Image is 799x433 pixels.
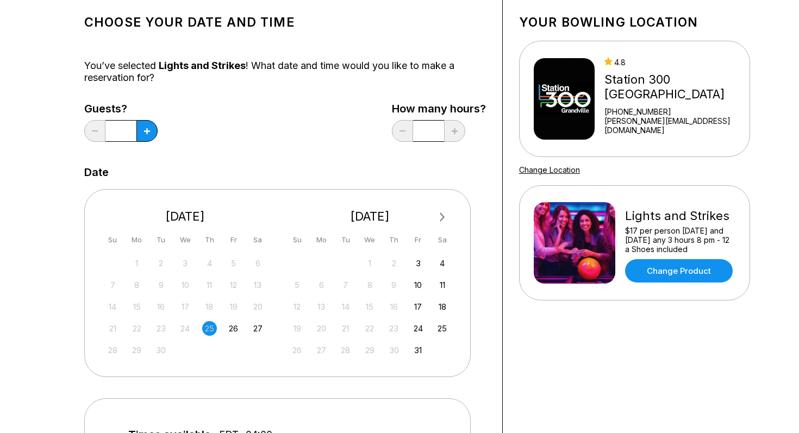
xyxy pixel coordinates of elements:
[435,233,450,247] div: Sa
[338,299,353,314] div: Not available Tuesday, October 14th, 2025
[435,256,450,271] div: Choose Saturday, October 4th, 2025
[604,58,745,67] div: 4.8
[604,116,745,135] a: [PERSON_NAME][EMAIL_ADDRESS][DOMAIN_NAME]
[178,278,192,292] div: Not available Wednesday, September 10th, 2025
[314,233,329,247] div: Mo
[411,278,426,292] div: Choose Friday, October 10th, 2025
[251,233,265,247] div: Sa
[411,299,426,314] div: Choose Friday, October 17th, 2025
[363,256,377,271] div: Not available Wednesday, October 1st, 2025
[101,209,270,224] div: [DATE]
[129,256,144,271] div: Not available Monday, September 1st, 2025
[290,233,304,247] div: Su
[386,321,401,336] div: Not available Thursday, October 23rd, 2025
[178,256,192,271] div: Not available Wednesday, September 3rd, 2025
[625,259,733,283] a: Change Product
[226,321,241,336] div: Choose Friday, September 26th, 2025
[434,209,451,226] button: Next Month
[314,321,329,336] div: Not available Monday, October 20th, 2025
[154,321,168,336] div: Not available Tuesday, September 23rd, 2025
[386,256,401,271] div: Not available Thursday, October 2nd, 2025
[392,103,486,115] label: How many hours?
[104,255,267,357] div: month 2025-09
[226,233,241,247] div: Fr
[435,278,450,292] div: Choose Saturday, October 11th, 2025
[625,226,735,254] div: $17 per person [DATE] and [DATE] any 3 hours 8 pm - 12 a Shoes included
[411,256,426,271] div: Choose Friday, October 3rd, 2025
[105,343,120,357] div: Not available Sunday, September 28th, 2025
[154,299,168,314] div: Not available Tuesday, September 16th, 2025
[604,72,745,102] div: Station 300 [GEOGRAPHIC_DATA]
[251,278,265,292] div: Not available Saturday, September 13th, 2025
[534,202,615,284] img: Lights and Strikes
[286,209,454,224] div: [DATE]
[386,343,401,357] div: Not available Thursday, October 30th, 2025
[84,60,486,84] div: You’ve selected ! What date and time would you like to make a reservation for?
[411,343,426,357] div: Choose Friday, October 31st, 2025
[625,209,735,223] div: Lights and Strikes
[129,343,144,357] div: Not available Monday, September 29th, 2025
[314,278,329,292] div: Not available Monday, October 6th, 2025
[105,299,120,314] div: Not available Sunday, September 14th, 2025
[202,299,217,314] div: Not available Thursday, September 18th, 2025
[290,299,304,314] div: Not available Sunday, October 12th, 2025
[226,278,241,292] div: Not available Friday, September 12th, 2025
[129,233,144,247] div: Mo
[202,278,217,292] div: Not available Thursday, September 11th, 2025
[519,15,750,30] h1: Your bowling location
[338,233,353,247] div: Tu
[363,299,377,314] div: Not available Wednesday, October 15th, 2025
[154,278,168,292] div: Not available Tuesday, September 9th, 2025
[251,299,265,314] div: Not available Saturday, September 20th, 2025
[202,256,217,271] div: Not available Thursday, September 4th, 2025
[290,278,304,292] div: Not available Sunday, October 5th, 2025
[129,299,144,314] div: Not available Monday, September 15th, 2025
[386,299,401,314] div: Not available Thursday, October 16th, 2025
[411,321,426,336] div: Choose Friday, October 24th, 2025
[338,321,353,336] div: Not available Tuesday, October 21st, 2025
[289,255,452,357] div: month 2025-10
[363,343,377,357] div: Not available Wednesday, October 29th, 2025
[290,321,304,336] div: Not available Sunday, October 19th, 2025
[386,278,401,292] div: Not available Thursday, October 9th, 2025
[178,321,192,336] div: Not available Wednesday, September 24th, 2025
[154,343,168,357] div: Not available Tuesday, September 30th, 2025
[84,15,486,30] h1: Choose your Date and time
[338,343,353,357] div: Not available Tuesday, October 28th, 2025
[251,321,265,336] div: Choose Saturday, September 27th, 2025
[105,233,120,247] div: Su
[154,256,168,271] div: Not available Tuesday, September 2nd, 2025
[105,278,120,292] div: Not available Sunday, September 7th, 2025
[363,321,377,336] div: Not available Wednesday, October 22nd, 2025
[178,233,192,247] div: We
[84,103,158,115] label: Guests?
[178,299,192,314] div: Not available Wednesday, September 17th, 2025
[314,343,329,357] div: Not available Monday, October 27th, 2025
[314,299,329,314] div: Not available Monday, October 13th, 2025
[519,165,580,174] a: Change Location
[363,233,377,247] div: We
[202,233,217,247] div: Th
[363,278,377,292] div: Not available Wednesday, October 8th, 2025
[251,256,265,271] div: Not available Saturday, September 6th, 2025
[202,321,217,336] div: Not available Thursday, September 25th, 2025
[338,278,353,292] div: Not available Tuesday, October 7th, 2025
[534,58,595,140] img: Station 300 Grandville
[159,60,246,71] span: Lights and Strikes
[105,321,120,336] div: Not available Sunday, September 21st, 2025
[604,107,745,116] div: [PHONE_NUMBER]
[129,321,144,336] div: Not available Monday, September 22nd, 2025
[84,166,109,178] label: Date
[290,343,304,357] div: Not available Sunday, October 26th, 2025
[435,321,450,336] div: Choose Saturday, October 25th, 2025
[435,299,450,314] div: Choose Saturday, October 18th, 2025
[411,233,426,247] div: Fr
[226,299,241,314] div: Not available Friday, September 19th, 2025
[226,256,241,271] div: Not available Friday, September 5th, 2025
[154,233,168,247] div: Tu
[386,233,401,247] div: Th
[129,278,144,292] div: Not available Monday, September 8th, 2025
